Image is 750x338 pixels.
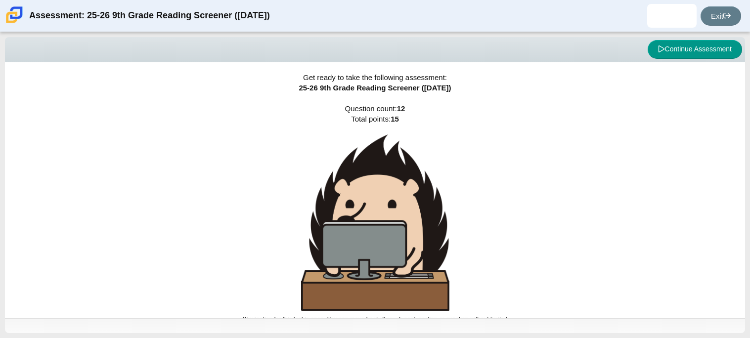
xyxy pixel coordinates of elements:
[301,134,449,311] img: hedgehog-behind-computer-large.png
[242,104,507,323] span: Question count: Total points:
[701,6,741,26] a: Exit
[242,316,507,323] small: (Navigation for this test is open. You can move freely through each section or question without l...
[4,4,25,25] img: Carmen School of Science & Technology
[391,115,399,123] b: 15
[664,8,680,24] img: sherlin.garcia-aya.LY3iEJ
[29,4,270,28] div: Assessment: 25-26 9th Grade Reading Screener ([DATE])
[4,18,25,27] a: Carmen School of Science & Technology
[648,40,742,59] button: Continue Assessment
[397,104,405,113] b: 12
[299,84,451,92] span: 25-26 9th Grade Reading Screener ([DATE])
[303,73,447,82] span: Get ready to take the following assessment:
